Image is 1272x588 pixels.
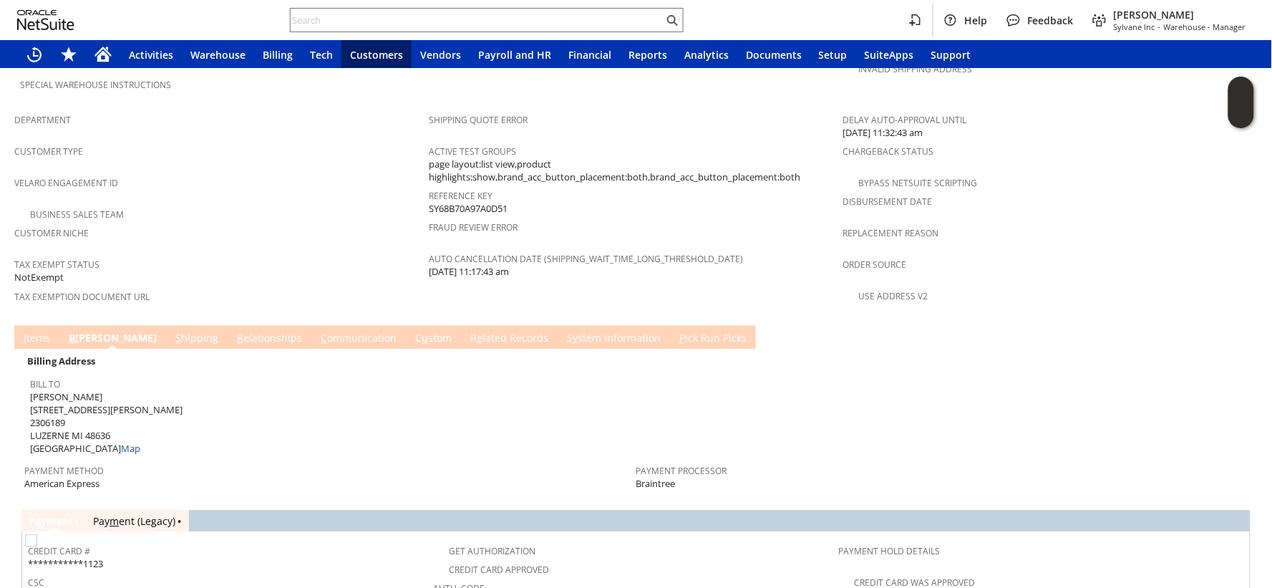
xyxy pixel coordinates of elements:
[254,40,301,69] a: Billing
[263,48,293,62] span: Billing
[175,332,181,345] span: S
[429,146,516,158] a: Active Test Groups
[14,291,150,304] a: Tax Exemption Document URL
[237,332,243,345] span: R
[14,115,71,127] a: Department
[26,46,43,63] svg: Recent Records
[746,48,802,62] span: Documents
[233,332,306,347] a: Relationships
[24,478,99,491] span: American Express
[1228,103,1254,129] span: Oracle Guided Learning Widget. To move around, please hold and drag
[1232,329,1249,346] a: Unrolled view on
[412,40,470,69] a: Vendors
[470,40,560,69] a: Payroll and HR
[843,259,907,271] a: Order Source
[52,40,86,69] div: Shortcuts
[839,546,941,558] a: Payment Hold Details
[350,48,403,62] span: Customers
[859,64,973,76] a: Invalid Shipping Address
[1114,21,1155,32] span: Sylvane Inc
[664,11,681,29] svg: Search
[859,178,978,190] a: Bypass NetSuite Scripting
[1164,21,1246,32] span: Warehouse - Manager
[29,515,73,529] a: Payment
[310,48,333,62] span: Tech
[341,40,412,69] a: Customers
[291,11,664,29] input: Search
[676,40,737,69] a: Analytics
[30,379,60,391] a: Bill To
[429,191,492,203] a: Reference Key
[69,332,75,345] span: B
[60,46,77,63] svg: Shortcuts
[24,332,26,345] span: I
[412,332,455,347] a: Custom
[429,254,743,266] a: Auto Cancellation Date (shipping_wait_time_long_threshold_date)
[420,48,461,62] span: Vendors
[573,332,578,345] span: y
[676,332,750,347] a: Pick Run Picks
[20,332,54,347] a: Items
[636,478,676,491] span: Braintree
[737,40,810,69] a: Documents
[321,332,327,345] span: C
[636,466,727,478] a: Payment Processor
[628,48,667,62] span: Reports
[859,291,928,303] a: Use Address V2
[843,127,923,140] span: [DATE] 11:32:43 am
[301,40,341,69] a: Tech
[172,332,222,347] a: Shipping
[1114,8,1246,21] span: [PERSON_NAME]
[24,466,104,478] a: Payment Method
[449,564,549,577] a: Credit Card Approved
[477,332,482,345] span: e
[17,10,74,30] svg: logo
[560,40,620,69] a: Financial
[843,228,939,240] a: Replacement reason
[14,228,89,240] a: Customer Niche
[819,48,848,62] span: Setup
[1158,21,1161,32] span: -
[93,515,175,529] a: Payment (Legacy)
[843,146,934,158] a: Chargeback Status
[843,196,933,208] a: Disbursement Date
[35,515,41,529] span: a
[14,271,64,285] span: NotExempt
[422,332,428,345] span: u
[65,332,160,347] a: B[PERSON_NAME]
[1228,77,1254,128] iframe: Click here to launch Oracle Guided Learning Help Panel
[30,391,183,456] span: [PERSON_NAME] [STREET_ADDRESS][PERSON_NAME] 2306189 LUZERNE MI 48636 [GEOGRAPHIC_DATA]
[14,146,83,158] a: Customer Type
[810,40,856,69] a: Setup
[843,115,967,127] a: Delay Auto-Approval Until
[429,222,518,234] a: Fraud Review Error
[17,40,52,69] a: Recent Records
[684,48,729,62] span: Analytics
[121,443,140,456] a: Map
[24,352,631,371] div: Billing Address
[190,48,246,62] span: Warehouse
[1028,14,1074,27] span: Feedback
[110,515,119,529] span: m
[965,14,988,27] span: Help
[865,48,914,62] span: SuiteApps
[182,40,254,69] a: Warehouse
[429,158,836,185] span: page layout:list view,product highlights:show,brand_acc_button_placement:both,brand_acc_button_pl...
[467,332,552,347] a: Related Records
[120,40,182,69] a: Activities
[30,209,124,221] a: Business Sales Team
[429,266,509,279] span: [DATE] 11:17:43 am
[620,40,676,69] a: Reports
[129,48,173,62] span: Activities
[20,79,171,92] a: Special Warehouse Instructions
[429,203,508,216] span: SY68B70A97A0D51
[14,178,118,190] a: Velaro Engagement ID
[478,48,551,62] span: Payroll and HR
[28,546,90,558] a: Credit Card #
[563,332,664,347] a: System Information
[923,40,980,69] a: Support
[449,546,535,558] a: Get Authorization
[317,332,400,347] a: Communication
[856,40,923,69] a: SuiteApps
[14,259,99,271] a: Tax Exempt Status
